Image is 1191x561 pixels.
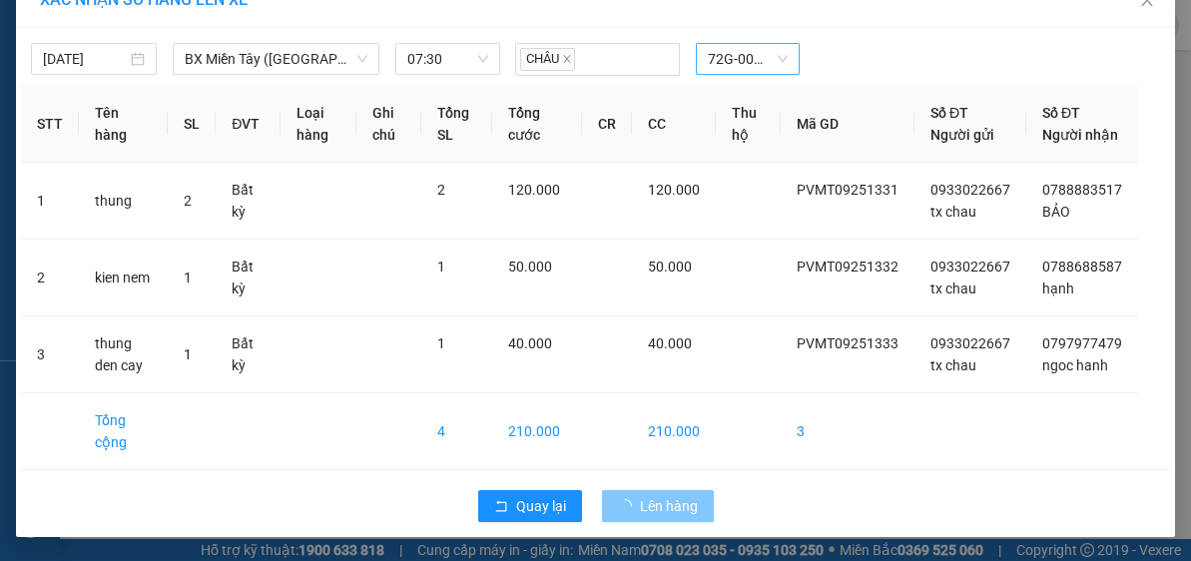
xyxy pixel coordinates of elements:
[184,346,192,362] span: 1
[407,44,489,74] span: 07:30
[930,105,968,121] span: Số ĐT
[1042,335,1122,351] span: 0797977479
[216,316,280,393] td: Bất kỳ
[421,393,493,470] td: 4
[492,86,582,163] th: Tổng cước
[79,393,168,470] td: Tổng cộng
[79,240,168,316] td: kien nem
[21,316,79,393] td: 3
[1042,280,1074,296] span: hạnh
[185,44,367,74] span: BX Miền Tây (Hàng Ngoài)
[1042,259,1122,275] span: 0788688587
[632,393,716,470] td: 210.000
[602,490,714,522] button: Lên hàng
[43,48,127,70] input: 12/09/2025
[930,357,976,373] span: tx chau
[437,259,445,275] span: 1
[781,86,914,163] th: Mã GD
[79,86,168,163] th: Tên hàng
[1042,105,1080,121] span: Số ĐT
[478,490,582,522] button: rollbackQuay lại
[356,53,368,65] span: down
[632,86,716,163] th: CC
[281,86,356,163] th: Loại hàng
[508,335,552,351] span: 40.000
[508,182,560,198] span: 120.000
[1042,204,1070,220] span: BẢO
[216,86,280,163] th: ĐVT
[21,240,79,316] td: 2
[79,163,168,240] td: thung
[930,259,1010,275] span: 0933022667
[648,259,692,275] span: 50.000
[21,163,79,240] td: 1
[184,193,192,209] span: 2
[797,259,898,275] span: PVMT09251332
[797,335,898,351] span: PVMT09251333
[437,335,445,351] span: 1
[356,86,421,163] th: Ghi chú
[168,86,216,163] th: SL
[79,316,168,393] td: thung den cay
[708,44,788,74] span: 72G-000.87
[648,335,692,351] span: 40.000
[421,86,493,163] th: Tổng SL
[640,495,698,517] span: Lên hàng
[797,182,898,198] span: PVMT09251331
[930,182,1010,198] span: 0933022667
[494,499,508,515] span: rollback
[520,48,575,71] span: CHÂU
[930,280,976,296] span: tx chau
[930,204,976,220] span: tx chau
[184,270,192,285] span: 1
[492,393,582,470] td: 210.000
[1042,357,1108,373] span: ngoc hanh
[21,86,79,163] th: STT
[437,182,445,198] span: 2
[216,240,280,316] td: Bất kỳ
[1042,127,1118,143] span: Người nhận
[648,182,700,198] span: 120.000
[582,86,632,163] th: CR
[562,54,572,64] span: close
[781,393,914,470] td: 3
[216,163,280,240] td: Bất kỳ
[516,495,566,517] span: Quay lại
[930,127,994,143] span: Người gửi
[1042,182,1122,198] span: 0788883517
[930,335,1010,351] span: 0933022667
[508,259,552,275] span: 50.000
[716,86,781,163] th: Thu hộ
[618,499,640,513] span: loading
